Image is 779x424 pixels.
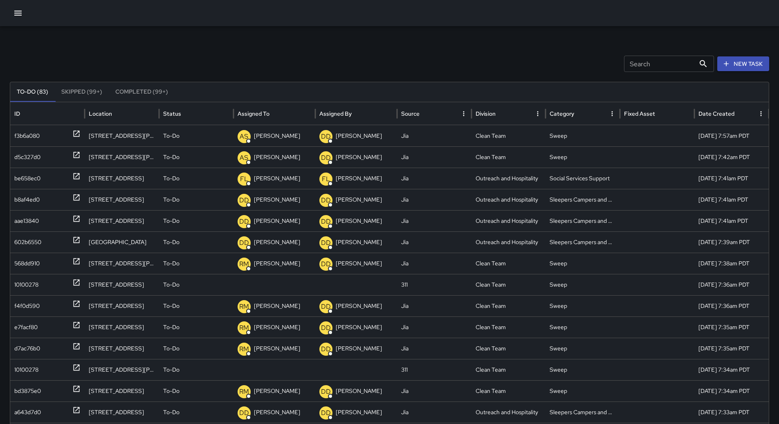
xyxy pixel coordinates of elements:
[336,338,382,359] p: [PERSON_NAME]
[397,189,471,210] div: Jia
[240,132,248,141] p: AS
[163,317,180,338] p: To-Do
[14,189,40,210] div: b8af4ed0
[85,210,159,231] div: 1500 Market Street
[254,338,300,359] p: [PERSON_NAME]
[694,189,769,210] div: 10/13/2025, 7:41am PDT
[546,125,620,146] div: Sweep
[336,189,382,210] p: [PERSON_NAME]
[336,147,382,168] p: [PERSON_NAME]
[254,317,300,338] p: [PERSON_NAME]
[14,147,40,168] div: d5c327d0
[85,146,159,168] div: 27 Van Ness Avenue
[163,253,180,274] p: To-Do
[336,381,382,402] p: [PERSON_NAME]
[471,253,546,274] div: Clean Team
[546,189,620,210] div: Sleepers Campers and Loiterers
[471,146,546,168] div: Clean Team
[14,381,41,402] div: bd3875e0
[546,316,620,338] div: Sweep
[336,232,382,253] p: [PERSON_NAME]
[321,387,331,397] p: DD
[694,380,769,402] div: 10/13/2025, 7:34am PDT
[397,338,471,359] div: Jia
[254,168,300,189] p: [PERSON_NAME]
[109,82,175,102] button: Completed (99+)
[321,259,331,269] p: DD
[321,195,331,205] p: DD
[471,125,546,146] div: Clean Team
[397,210,471,231] div: Jia
[239,217,249,227] p: DD
[163,274,180,295] p: To-Do
[694,402,769,423] div: 10/13/2025, 7:33am PDT
[471,189,546,210] div: Outreach and Hospitality
[336,126,382,146] p: [PERSON_NAME]
[85,274,159,295] div: 30 Grove Street
[546,274,620,295] div: Sweep
[254,296,300,316] p: [PERSON_NAME]
[606,108,618,119] button: Category column menu
[397,359,471,380] div: 311
[238,110,269,117] div: Assigned To
[336,253,382,274] p: [PERSON_NAME]
[336,168,382,189] p: [PERSON_NAME]
[14,211,39,231] div: aae13840
[163,381,180,402] p: To-Do
[240,174,248,184] p: FL
[85,316,159,338] div: 50 Fell Street
[254,147,300,168] p: [PERSON_NAME]
[254,253,300,274] p: [PERSON_NAME]
[694,338,769,359] div: 10/13/2025, 7:35am PDT
[254,211,300,231] p: [PERSON_NAME]
[321,132,331,141] p: DD
[85,125,159,146] div: 27 Van Ness Avenue
[397,168,471,189] div: Jia
[14,232,41,253] div: 602b6550
[546,338,620,359] div: Sweep
[476,110,496,117] div: Division
[546,359,620,380] div: Sweep
[694,295,769,316] div: 10/13/2025, 7:36am PDT
[471,168,546,189] div: Outreach and Hospitality
[254,232,300,253] p: [PERSON_NAME]
[694,359,769,380] div: 10/13/2025, 7:34am PDT
[546,146,620,168] div: Sweep
[14,253,40,274] div: 568dd910
[239,323,249,333] p: RM
[694,146,769,168] div: 10/13/2025, 7:42am PDT
[321,408,331,418] p: DD
[85,231,159,253] div: 1484 Market Street
[14,110,20,117] div: ID
[471,231,546,253] div: Outreach and Hospitality
[698,110,734,117] div: Date Created
[14,317,38,338] div: e7facf80
[14,359,38,380] div: 10100278
[14,338,40,359] div: d7ac76b0
[397,402,471,423] div: Jia
[239,302,249,312] p: RM
[239,195,249,205] p: DD
[319,110,352,117] div: Assigned By
[694,316,769,338] div: 10/13/2025, 7:35am PDT
[397,125,471,146] div: Jia
[397,253,471,274] div: Jia
[397,231,471,253] div: Jia
[85,338,159,359] div: 1400 Market Street
[85,402,159,423] div: 1400 Market Street
[240,153,248,163] p: AS
[397,295,471,316] div: Jia
[239,259,249,269] p: RM
[471,402,546,423] div: Outreach and Hospitality
[14,168,40,189] div: be658ec0
[471,295,546,316] div: Clean Team
[321,153,331,163] p: DD
[239,344,249,354] p: RM
[397,274,471,295] div: 311
[694,253,769,274] div: 10/13/2025, 7:38am PDT
[624,110,655,117] div: Fixed Asset
[546,295,620,316] div: Sweep
[755,108,767,119] button: Date Created column menu
[397,316,471,338] div: Jia
[322,174,330,184] p: FL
